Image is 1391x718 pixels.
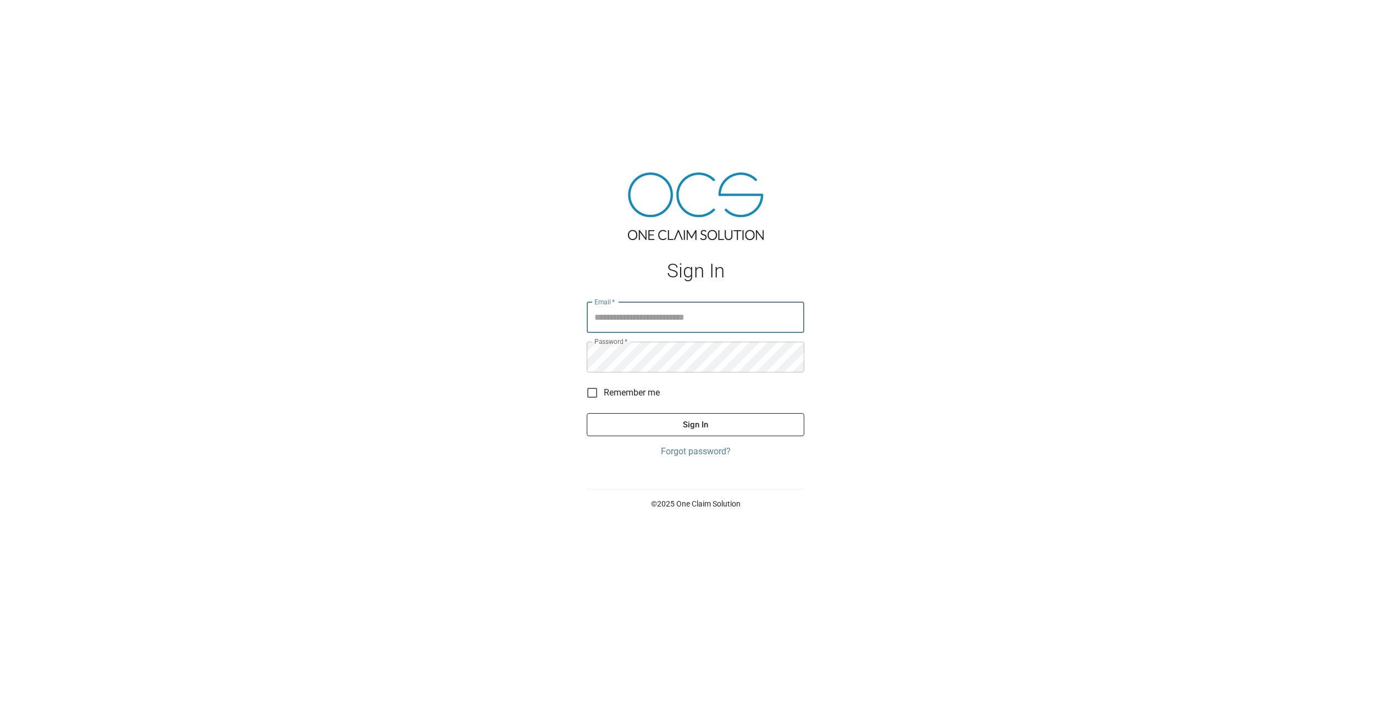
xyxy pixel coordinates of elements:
[587,260,804,282] h1: Sign In
[587,413,804,436] button: Sign In
[594,297,615,307] label: Email
[13,7,57,29] img: ocs-logo-white-transparent.png
[587,498,804,509] p: © 2025 One Claim Solution
[594,337,627,346] label: Password
[587,445,804,458] a: Forgot password?
[604,386,660,399] span: Remember me
[628,172,764,240] img: ocs-logo-tra.png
